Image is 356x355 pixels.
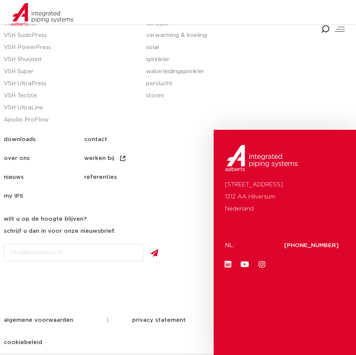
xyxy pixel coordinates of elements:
[107,315,109,327] p: |
[84,130,165,149] a: contact
[4,228,116,234] strong: schrijf u dan in voor onze nieuwsbrief.
[4,54,139,66] a: VSH Shurjoint
[146,29,352,41] a: verwarming & koeling
[4,317,73,323] span: algemene voorwaarden
[284,243,339,248] a: [PHONE_NUMBER]
[225,179,345,215] p: [STREET_ADDRESS] 1212 AA Hilversum Nederland
[146,41,352,54] a: solar
[84,168,165,187] a: referenties
[151,249,158,257] img: send.svg
[4,168,84,187] a: nieuws
[146,54,352,66] a: sprinkler
[4,267,119,297] iframe: reCAPTCHA
[4,66,139,78] a: VSH Super
[225,240,243,252] p: NL:
[4,29,139,41] a: VSH SudoPress
[4,216,86,222] strong: wilt u op de hoogte blijven?
[132,317,186,323] span: privacy statement
[146,66,352,78] a: waterleidingsprinkler
[4,90,139,102] a: VSH Tectite
[4,102,139,114] a: VSH UltraLine
[4,130,210,206] nav: Menu
[146,78,352,90] a: perslucht
[4,149,84,168] a: over ons
[4,78,139,90] a: VSH UltraPress
[4,41,139,54] a: VSH PowerPress
[4,340,42,345] span: cookiebeleid
[4,114,139,126] a: Apollo ProFlow
[84,149,165,168] a: werken bij
[4,130,84,149] a: downloads
[4,244,143,261] input: info@emailadres.nl
[126,317,191,323] a: privacy statement
[146,90,352,102] a: stoom
[4,187,84,206] a: my IPS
